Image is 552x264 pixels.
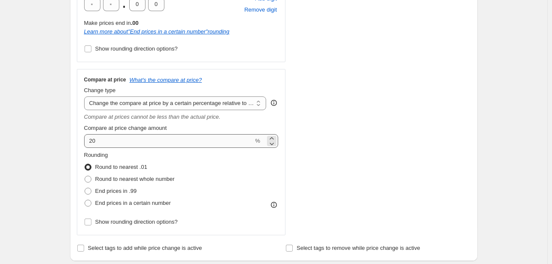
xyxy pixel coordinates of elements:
button: Remove placeholder [243,4,278,15]
span: End prices in a certain number [95,200,171,206]
span: Rounding [84,152,108,158]
span: Select tags to remove while price change is active [297,245,420,251]
span: Change type [84,87,116,93]
span: Select tags to add while price change is active [88,245,202,251]
i: Learn more about " End prices in a certain number " rounding [84,28,230,35]
span: Remove digit [244,6,277,14]
b: .00 [131,20,139,26]
span: End prices in .99 [95,188,137,194]
div: help [270,99,278,107]
span: % [255,138,260,144]
span: Round to nearest whole number [95,176,175,182]
span: Show rounding direction options? [95,219,178,225]
span: Compare at price change amount [84,125,167,131]
a: Learn more about"End prices in a certain number"rounding [84,28,230,35]
i: Compare at prices cannot be less than the actual price. [84,114,221,120]
span: Show rounding direction options? [95,45,178,52]
h3: Compare at price [84,76,126,83]
span: Make prices end in [84,20,139,26]
span: Round to nearest .01 [95,164,147,170]
button: What's the compare at price? [130,77,202,83]
input: 20 [84,134,254,148]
